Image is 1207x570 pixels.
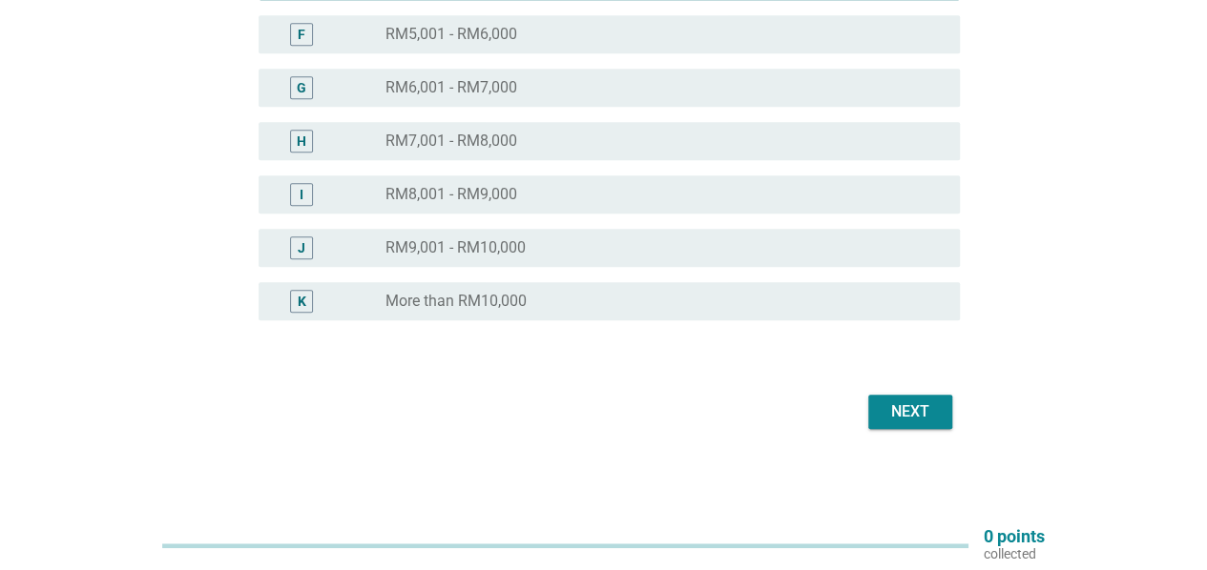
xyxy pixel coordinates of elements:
label: RM8,001 - RM9,000 [385,185,517,204]
div: G [297,78,306,98]
div: K [298,292,306,312]
label: RM7,001 - RM8,000 [385,132,517,151]
div: J [298,238,305,258]
button: Next [868,395,952,429]
div: H [297,132,306,152]
label: RM5,001 - RM6,000 [385,25,517,44]
p: collected [984,545,1045,562]
div: F [298,25,305,45]
div: Next [884,400,937,423]
label: More than RM10,000 [385,292,527,311]
label: RM9,001 - RM10,000 [385,238,526,257]
label: RM6,001 - RM7,000 [385,78,517,97]
div: I [300,185,303,205]
p: 0 points [984,528,1045,545]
